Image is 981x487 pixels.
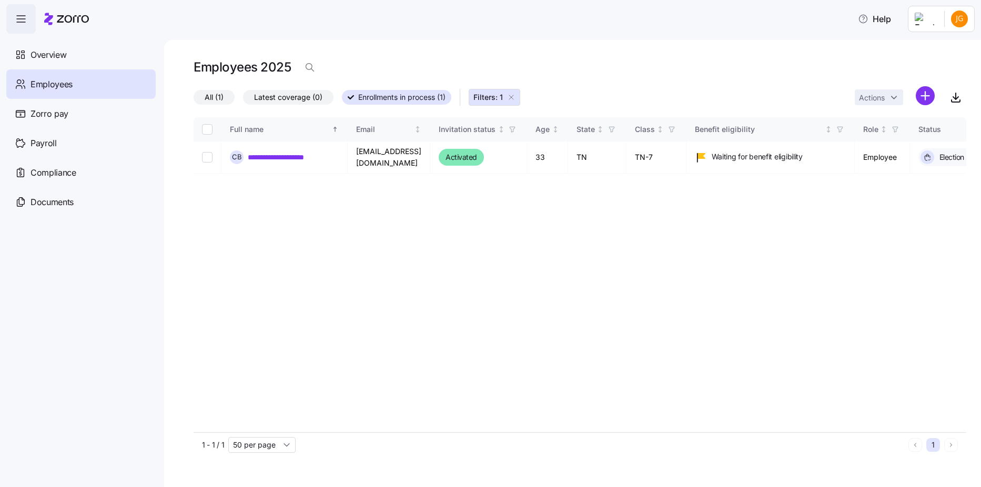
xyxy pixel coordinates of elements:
[951,11,968,27] img: be28eee7940ff7541a673135d606113e
[498,126,505,133] div: Not sorted
[31,137,57,150] span: Payroll
[356,124,412,135] div: Email
[6,158,156,187] a: Compliance
[232,154,242,160] span: C B
[6,128,156,158] a: Payroll
[6,99,156,128] a: Zorro pay
[414,126,421,133] div: Not sorted
[202,124,213,135] input: Select all records
[205,90,224,104] span: All (1)
[855,89,903,105] button: Actions
[6,69,156,99] a: Employees
[469,89,520,106] button: Filters: 1
[535,124,550,135] div: Age
[473,92,503,103] span: Filters: 1
[31,196,74,209] span: Documents
[918,124,980,135] div: Status
[880,126,887,133] div: Not sorted
[439,124,495,135] div: Invitation status
[6,187,156,217] a: Documents
[221,117,348,141] th: Full nameSorted ascending
[626,117,686,141] th: ClassNot sorted
[855,141,910,174] td: Employee
[31,78,73,91] span: Employees
[695,124,823,135] div: Benefit eligibility
[31,166,76,179] span: Compliance
[568,141,626,174] td: TN
[230,124,330,135] div: Full name
[944,438,958,452] button: Next page
[31,107,68,120] span: Zorro pay
[358,90,446,104] span: Enrollments in process (1)
[6,40,156,69] a: Overview
[348,141,430,174] td: [EMAIL_ADDRESS][DOMAIN_NAME]
[849,8,899,29] button: Help
[527,117,568,141] th: AgeNot sorted
[202,440,224,450] span: 1 - 1 / 1
[635,124,655,135] div: Class
[825,126,832,133] div: Not sorted
[552,126,559,133] div: Not sorted
[863,124,878,135] div: Role
[712,151,803,162] span: Waiting for benefit eligibility
[254,90,322,104] span: Latest coverage (0)
[31,48,66,62] span: Overview
[686,117,855,141] th: Benefit eligibilityNot sorted
[568,117,626,141] th: StateNot sorted
[926,438,940,452] button: 1
[446,151,477,164] span: Activated
[331,126,339,133] div: Sorted ascending
[915,13,936,25] img: Employer logo
[858,13,891,25] span: Help
[855,117,910,141] th: RoleNot sorted
[348,117,430,141] th: EmailNot sorted
[527,141,568,174] td: 33
[577,124,595,135] div: State
[596,126,604,133] div: Not sorted
[916,86,935,105] svg: add icon
[859,94,885,102] span: Actions
[908,438,922,452] button: Previous page
[430,117,527,141] th: Invitation statusNot sorted
[656,126,664,133] div: Not sorted
[626,141,686,174] td: TN-7
[194,59,291,75] h1: Employees 2025
[202,152,213,163] input: Select record 1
